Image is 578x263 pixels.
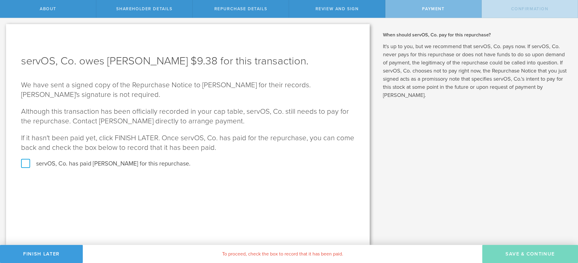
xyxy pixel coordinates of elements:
[21,133,355,153] p: If it hasn't been paid yet, click FINISH LATER. Once servOS, Co. has paid for the repurchase, you...
[548,216,578,245] iframe: Chat Widget
[214,6,267,11] span: Repurchase Details
[40,6,56,11] span: About
[482,245,578,263] button: SAVE & CONTINUE
[315,6,359,11] span: Review and Sign
[422,6,444,11] span: Payment
[21,54,355,68] h1: servOS, Co. owes [PERSON_NAME] $9.38 for this transaction.
[383,32,569,38] h2: When should servOS, Co. pay for this repurchase?
[116,6,172,11] span: Shareholder Details
[383,42,569,99] p: It's up to you, but we recommend that servOS, Co. pays now. If servOS, Co. never pays for this re...
[21,80,355,100] p: We have sent a signed copy of the Repurchase Notice to [PERSON_NAME] for their records. [PERSON_N...
[21,107,355,126] p: Although this transaction has been officially recorded in your cap table, servOS, Co. still needs...
[21,160,355,168] label: servOS, Co. has paid [PERSON_NAME] for this repurchase.
[83,245,482,263] div: To proceed, check the box to record that it has been paid.
[511,6,548,11] span: Confirmation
